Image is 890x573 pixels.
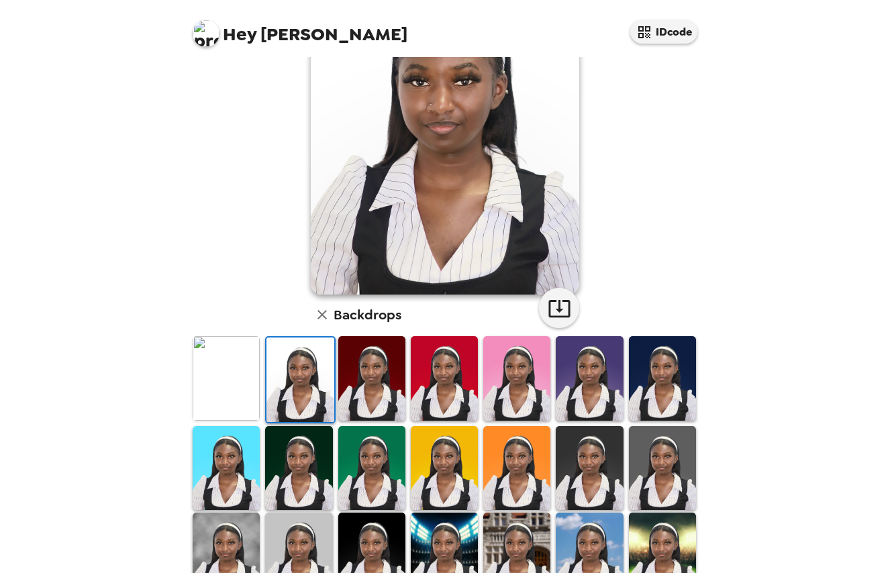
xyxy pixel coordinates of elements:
[193,13,407,44] span: [PERSON_NAME]
[630,20,697,44] button: IDcode
[223,22,256,46] span: Hey
[193,336,260,420] img: Original
[334,304,401,325] h6: Backdrops
[193,20,219,47] img: profile pic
